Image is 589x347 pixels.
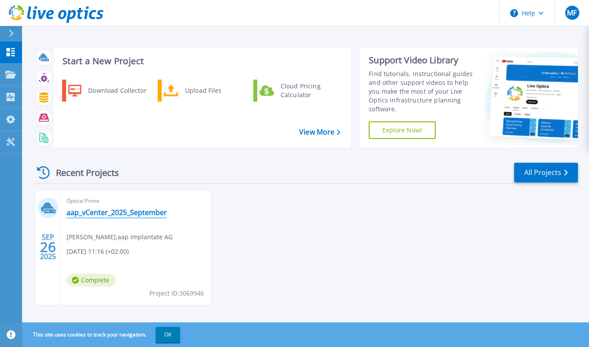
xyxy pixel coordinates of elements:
[62,80,152,102] a: Download Collector
[67,196,205,206] span: Optical Prime
[253,80,344,102] a: Cloud Pricing Calculator
[567,9,577,16] span: MF
[63,56,340,66] h3: Start a New Project
[369,55,477,66] div: Support Video Library
[299,128,340,136] a: View More
[34,162,131,183] div: Recent Projects
[514,163,578,183] a: All Projects
[67,274,116,287] span: Complete
[67,232,173,242] span: [PERSON_NAME] , aap Implantate AG
[84,82,150,99] div: Download Collector
[24,327,180,343] span: This site uses cookies to track your navigation.
[67,208,167,217] a: aap_vCenter_2025_September
[40,243,56,251] span: 26
[67,247,129,256] span: [DATE] 11:16 (+02:00)
[276,82,341,99] div: Cloud Pricing Calculator
[40,231,56,263] div: SEP 2025
[149,289,204,298] span: Project ID: 3069946
[156,327,180,343] button: OK
[181,82,246,99] div: Upload Files
[369,69,477,113] div: Find tutorials, instructional guides and other support videos to help you make the most of your L...
[158,80,248,102] a: Upload Files
[369,121,436,139] a: Explore Now!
